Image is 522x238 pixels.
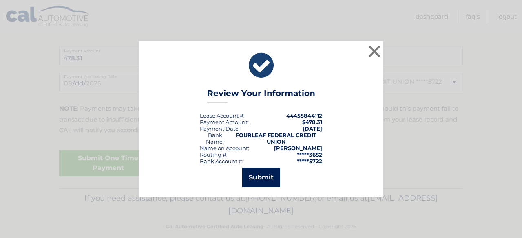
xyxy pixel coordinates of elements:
[366,43,383,59] button: ×
[200,158,243,164] div: Bank Account #:
[200,112,245,119] div: Lease Account #:
[207,88,315,103] h3: Review Your Information
[242,168,280,187] button: Submit
[236,132,316,145] strong: FOURLEAF FEDERAL CREDIT UNION
[286,112,322,119] strong: 44455844112
[200,119,249,125] div: Payment Amount:
[200,125,239,132] span: Payment Date
[303,125,322,132] span: [DATE]
[200,125,240,132] div: :
[274,145,322,151] strong: [PERSON_NAME]
[200,132,230,145] div: Bank Name:
[200,145,249,151] div: Name on Account:
[200,151,228,158] div: Routing #:
[302,119,322,125] span: $478.31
